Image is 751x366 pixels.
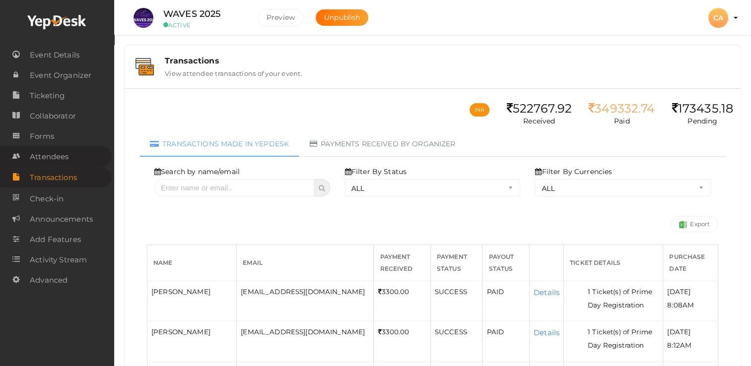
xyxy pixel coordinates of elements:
th: Name [147,244,237,281]
span: [EMAIL_ADDRESS][DOMAIN_NAME] [241,328,365,336]
div: CA [708,8,728,28]
th: Payment Received [374,244,430,281]
a: Payments received by organizer [299,131,466,157]
div: 173435.18 [672,102,733,116]
label: Filter By Currencies [535,167,612,177]
span: [PERSON_NAME] [151,328,210,336]
a: Details [534,328,559,337]
th: Payment Status [430,244,482,281]
span: Ticketing [30,86,65,106]
label: View attendee transactions of your event. [165,65,302,77]
span: SUCCESS [435,328,467,336]
a: Export [671,216,718,232]
input: Enter name or email.. [154,179,314,196]
button: CA [705,7,731,28]
p: Received [507,116,572,126]
span: Attendees [30,147,68,167]
span: 3300.00 [378,328,409,336]
span: Announcements [30,209,93,229]
a: Transactions made in Yepdesk [139,131,299,157]
button: Unpublish [316,9,368,26]
label: WAVES 2025 [163,7,220,21]
label: Search by name/email [154,167,240,177]
span: [EMAIL_ADDRESS][DOMAIN_NAME] [241,288,365,296]
span: [DATE] 8:12AM [667,328,691,349]
span: Check-in [30,189,64,209]
div: 349332.74 [589,102,655,116]
span: Add Features [30,230,81,249]
div: Transactions [165,56,730,65]
img: Success [679,221,687,229]
div: 522767.92 [507,102,572,116]
td: PAID [482,281,530,321]
span: Transactions [30,168,77,187]
a: Transactions View attendee transactions of your event. [130,70,736,79]
span: [PERSON_NAME] [151,288,210,296]
small: ACTIVE [163,21,243,29]
span: Advanced [30,270,68,290]
button: Preview [258,9,304,26]
a: Details [534,288,559,297]
span: Activity Stream [30,250,87,270]
span: 3300.00 [378,288,409,296]
span: [DATE] 8:08AM [667,288,694,309]
img: S4WQAGVX_small.jpeg [134,8,153,28]
span: SUCCESS [435,288,467,296]
li: 1 Ticket(s) of Prime Day Registration [588,325,659,352]
span: Event Details [30,45,79,65]
img: bank-details.svg [136,58,154,75]
td: PAID [482,321,530,361]
p: Pending [672,116,733,126]
li: 1 Ticket(s) of Prime Day Registration [588,285,659,312]
th: Ticket Details [564,244,663,281]
th: Payout Status [482,244,530,281]
span: Forms [30,126,54,146]
span: Collaborator [30,106,76,126]
label: Filter By Status [345,167,407,177]
th: Email [237,244,374,281]
profile-pic: CA [708,13,728,22]
span: Unpublish [324,13,360,22]
p: Paid [589,116,655,126]
button: INR [470,103,489,117]
th: Purchase Date [663,244,718,281]
span: Event Organizer [30,65,91,85]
